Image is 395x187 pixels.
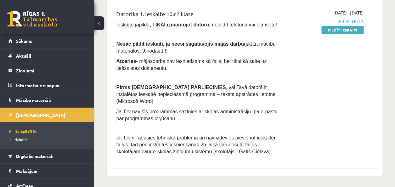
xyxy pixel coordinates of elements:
[9,137,88,142] a: Izlabotās
[116,135,275,154] span: Ja Tev ir radusies tehniska problēma un nav izdevies pievienot ieskaitei failus, tad pēc ieskaite...
[116,85,226,90] span: Pirms [DEMOGRAPHIC_DATA] PĀRLIECINIES
[9,137,28,142] span: Izlabotās
[333,9,364,16] span: [DATE] - [DATE]
[8,63,86,78] a: Ziņojumi
[9,128,88,134] a: Neizpildītās
[116,85,276,104] span: , vai Tavā datorā ir instalētas ieskaitē nepieciešamā programma – teksta apstrādes lietotne (Micr...
[16,63,86,78] legend: Ziņojumi
[116,41,244,47] span: Nesāc pildīt ieskaiti, ja neesi sagatavojis mājas darbu
[288,18,364,25] span: Pievienota
[8,48,86,63] a: Aktuāli
[8,34,86,48] a: Sākums
[9,129,37,134] span: Neizpildītās
[8,78,86,93] a: Informatīvie ziņojumi
[116,109,277,121] span: Ja Tev nav šīs programmas sazinies ar skolas administrāciju pa e-pastu par programmas iegūšanu.
[8,108,86,122] a: [DEMOGRAPHIC_DATA]
[7,11,57,27] a: Rīgas 1. Tālmācības vidusskola
[16,53,31,59] span: Aktuāli
[116,59,136,64] b: Atceries
[8,164,86,178] a: Maksājumi
[116,9,278,21] div: Datorika 1. ieskaite 10.c2 klase
[116,22,277,27] span: Ieskaite jāpilda , nepildīt telefonā vai planšetē!
[16,97,51,103] span: Mācību materiāli
[16,164,86,178] legend: Maksājumi
[8,149,86,163] a: Digitālie materiāli
[16,112,65,118] span: [DEMOGRAPHIC_DATA]
[16,153,53,159] span: Digitālie materiāli
[16,78,86,93] legend: Informatīvie ziņojumi
[8,93,86,107] a: Mācību materiāli
[150,22,209,27] b: , TIKAI izmantojot datoru
[116,41,276,54] span: (skatīt mācību materiālos, 9.nodaļa)!!!
[321,26,364,34] a: Pildīt ieskaiti
[16,38,32,44] span: Sākums
[116,59,266,71] span: - mājasdarbs nav iesniedzams kā fails, bet tikai kā saite uz tiešsaistes dokumentu.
